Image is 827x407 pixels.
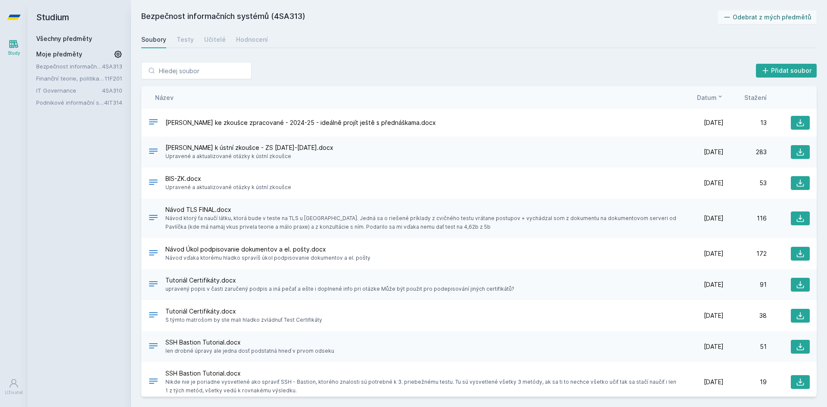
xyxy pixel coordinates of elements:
span: [PERSON_NAME] k ústní zkoušce - ZS [DATE]-[DATE].docx [165,143,333,152]
a: 11F201 [105,75,122,82]
button: Datum [697,93,724,102]
a: Testy [177,31,194,48]
span: Upravené a aktualizované otázky k ústní zkoušce [165,152,333,161]
span: Nikde nie je poriadne vysvetlené ako spraviť SSH - Bastion, ktorého znalosti sú potrebné k 3. pri... [165,378,677,395]
a: Hodnocení [236,31,268,48]
span: BIS-ZK.docx [165,174,291,183]
a: Soubory [141,31,166,48]
h2: Bezpečnost informačních systémů (4SA313) [141,10,718,24]
input: Hledej soubor [141,62,252,79]
span: [DATE] [704,378,724,386]
span: [DATE] [704,342,724,351]
div: 283 [724,148,767,156]
a: Bezpečnost informačních systémů [36,62,102,71]
a: Study [2,34,26,61]
div: DOCX [148,177,159,190]
div: 38 [724,311,767,320]
div: Study [8,50,20,56]
span: [PERSON_NAME] ke zkoušce zpracované - 2024-25 - ideálně projít ještě s přednáškama.docx [165,118,436,127]
span: Tutoriál Certifikáty.docx [165,276,514,285]
span: [DATE] [704,280,724,289]
span: [DATE] [704,148,724,156]
span: SSH Bastion Tutorial.docx [165,338,334,347]
span: [DATE] [704,179,724,187]
div: DOCX [148,212,159,225]
a: Uživatel [2,374,26,400]
div: 116 [724,214,767,223]
div: DOCX [148,279,159,291]
span: len drobné úpravy ale jedna dosť podstatná hneď v prvom odseku [165,347,334,355]
span: S týmto matrošom by ste mali hladko zvládnuť Test Certifikáty [165,316,322,324]
span: [DATE] [704,214,724,223]
div: 53 [724,179,767,187]
span: Návod vďaka ktorému hladko spravíš úkol podpisovanie dokumentov a el. pošty [165,254,370,262]
a: 4SA310 [102,87,122,94]
span: Datum [697,93,717,102]
div: 13 [724,118,767,127]
span: Upravené a aktualizované otázky k ústní zkoušce [165,183,291,192]
button: Přidat soubor [756,64,817,78]
div: Testy [177,35,194,44]
a: Všechny předměty [36,35,92,42]
div: Soubory [141,35,166,44]
div: 19 [724,378,767,386]
div: 172 [724,249,767,258]
div: DOCX [148,310,159,322]
div: Hodnocení [236,35,268,44]
span: SSH Bastion Tutorial.docx [165,369,677,378]
span: Tutoriál Certifikáty.docx [165,307,322,316]
button: Odebrat z mých předmětů [718,10,817,24]
div: Uživatel [5,389,23,396]
div: DOCX [148,376,159,388]
div: Učitelé [204,35,226,44]
a: Učitelé [204,31,226,48]
span: Návod TLS FINAL.docx [165,205,677,214]
span: Návod ktorý ťa naučí látku, ktorá bude v teste na TLS u [GEOGRAPHIC_DATA]. Jedná sa o riešené prí... [165,214,677,231]
span: [DATE] [704,311,724,320]
div: DOCX [148,248,159,260]
div: 51 [724,342,767,351]
span: Návod Úkol podpisovanie dokumentov a el. pošty.docx [165,245,370,254]
div: DOCX [148,146,159,158]
span: [DATE] [704,249,724,258]
a: 4IT314 [104,99,122,106]
a: Podnikové informační systémy [36,98,104,107]
a: Finanční teorie, politika a instituce [36,74,105,83]
a: IT Governance [36,86,102,95]
div: DOCX [148,341,159,353]
button: Název [155,93,174,102]
button: Stažení [744,93,767,102]
div: 91 [724,280,767,289]
span: [DATE] [704,118,724,127]
div: DOCX [148,117,159,129]
span: Moje předměty [36,50,82,59]
span: upravený popis v časti zaručený podpis a iná pečať a ešte i doplnené info pri otázke Může být pou... [165,285,514,293]
a: 4SA313 [102,63,122,70]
